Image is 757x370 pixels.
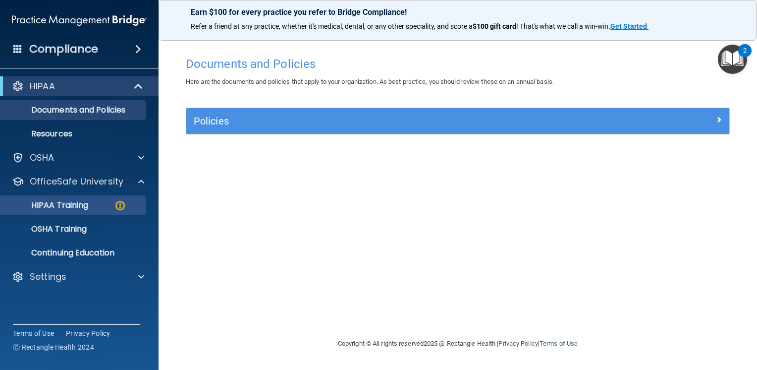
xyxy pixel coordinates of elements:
strong: $100 gift card [473,22,516,30]
p: HIPAA [30,80,55,92]
p: Earn $100 for every practice you refer to Bridge Compliance! [191,7,725,17]
img: warning-circle.0cc9ac19.png [114,199,126,212]
span: ! That's what we call a win-win. [516,22,610,30]
a: Privacy Policy [498,340,538,347]
p: Documents and Policies [6,105,142,115]
a: Terms of Use [13,328,54,338]
button: Open Resource Center, 2 new notifications [718,45,747,74]
div: 2 [743,51,747,63]
p: Settings [30,271,66,283]
a: OfficeSafe University [12,176,144,187]
h4: Compliance [29,42,98,56]
p: HIPAA Training [6,200,88,210]
div: Copyright © All rights reserved 2025 @ Rectangle Health | | [277,328,639,360]
p: OSHA [30,152,54,164]
a: Policies [194,113,722,129]
span: Refer a friend at any practice, whether it's medical, dental, or any other speciality, and score a [191,22,473,30]
a: Terms of Use [540,340,578,347]
strong: Get Started [610,22,647,30]
p: Resources [6,129,142,139]
h5: Policies [194,116,586,126]
a: Settings [12,271,144,283]
img: PMB logo [12,10,147,30]
a: Get Started [610,22,649,30]
p: OSHA Training [6,224,87,234]
h4: Documents and Policies [186,58,730,70]
a: HIPAA [12,80,144,92]
a: Privacy Policy [66,328,110,338]
p: Continuing Education [6,248,142,258]
a: OSHA [12,152,144,164]
span: Here are the documents and policies that apply to your organization. As best practice, you should... [186,78,554,85]
p: OfficeSafe University [30,176,123,187]
span: Ⓒ Rectangle Health 2024 [13,342,94,352]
